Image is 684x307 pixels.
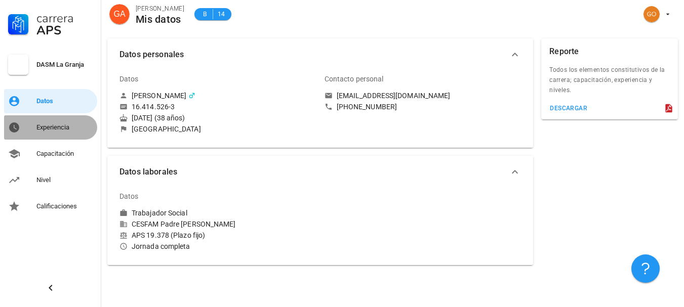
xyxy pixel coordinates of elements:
div: 16.414.526-3 [132,102,175,111]
div: APS [36,24,93,36]
div: [GEOGRAPHIC_DATA] [132,124,201,134]
a: [EMAIL_ADDRESS][DOMAIN_NAME] [325,91,521,100]
div: Jornada completa [119,242,316,251]
div: [PHONE_NUMBER] [337,102,397,111]
div: avatar [109,4,130,24]
span: 14 [217,9,225,19]
a: Datos [4,89,97,113]
a: Calificaciones [4,194,97,218]
div: descargar [549,105,587,112]
div: [PERSON_NAME] [136,4,184,14]
div: Experiencia [36,123,93,131]
div: Datos [36,97,93,105]
div: Carrera [36,12,93,24]
a: Capacitación [4,142,97,166]
button: Datos personales [107,38,533,71]
button: descargar [545,101,591,115]
div: APS 19.378 (Plazo fijo) [119,231,316,240]
div: Calificaciones [36,202,93,210]
span: GA [113,4,125,24]
div: [PERSON_NAME] [132,91,186,100]
a: [PHONE_NUMBER] [325,102,521,111]
div: Todos los elementos constitutivos de la carrera; capacitación, experiencia y niveles. [541,65,678,101]
div: Capacitación [36,150,93,158]
div: Mis datos [136,14,184,25]
div: Trabajador Social [132,208,187,217]
div: Nivel [36,176,93,184]
div: Datos [119,184,139,208]
div: Datos [119,67,139,91]
span: Datos personales [119,48,509,62]
button: Datos laborales [107,156,533,188]
div: [EMAIL_ADDRESS][DOMAIN_NAME] [337,91,451,100]
a: Nivel [4,168,97,192]
span: B [200,9,209,19]
div: avatar [643,6,660,22]
div: [DATE] (38 años) [119,113,316,122]
button: avatar [637,5,676,23]
div: CESFAM Padre [PERSON_NAME] [119,220,316,229]
span: Datos laborales [119,165,509,179]
div: Contacto personal [325,67,384,91]
a: Experiencia [4,115,97,140]
div: DASM La Granja [36,61,93,69]
div: Reporte [549,38,579,65]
